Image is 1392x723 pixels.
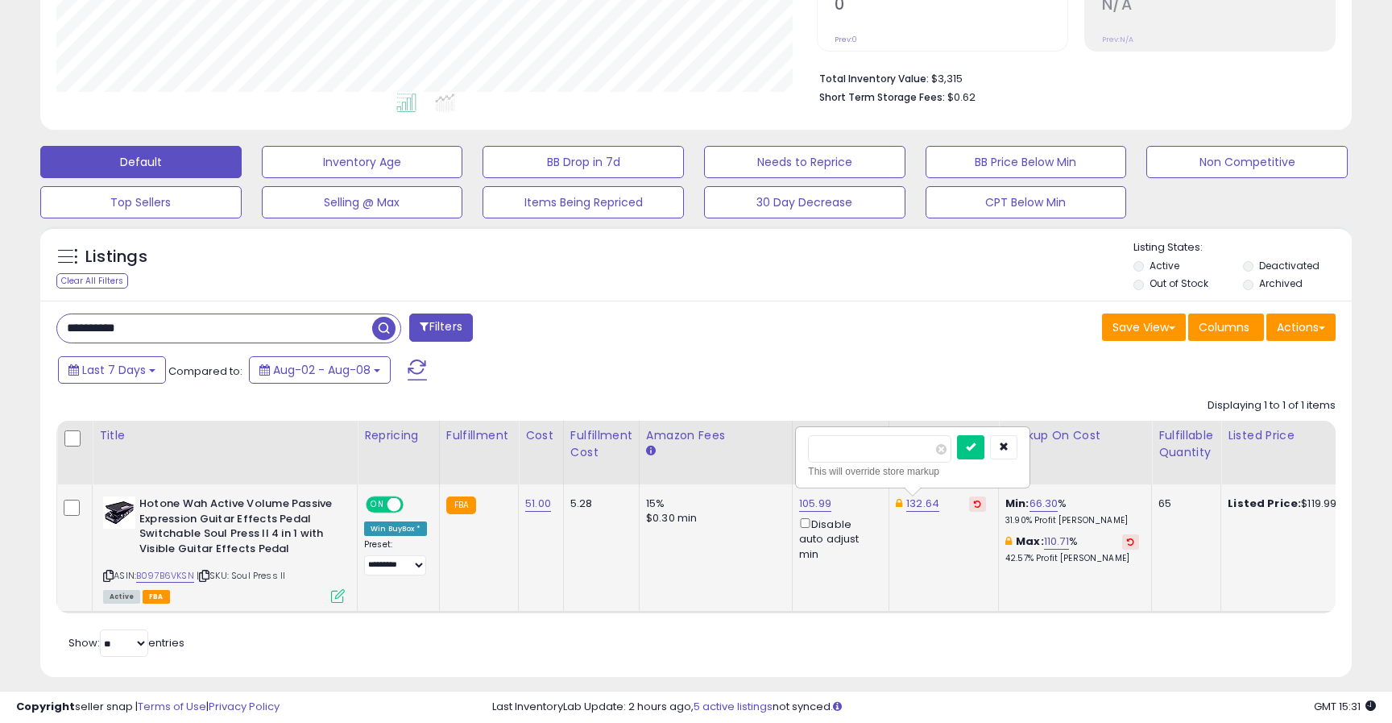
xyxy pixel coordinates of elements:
[197,569,285,582] span: | SKU: Soul Press II
[525,427,557,444] div: Cost
[1228,496,1301,511] b: Listed Price:
[1228,427,1367,444] div: Listed Price
[1146,146,1348,178] button: Non Competitive
[492,700,1376,715] div: Last InventoryLab Update: 2 hours ago, not synced.
[1208,398,1336,413] div: Displaying 1 to 1 of 1 items
[835,35,857,44] small: Prev: 0
[1228,497,1361,511] div: $119.99
[1127,538,1134,546] i: Revert to store-level Max Markup
[1150,276,1208,290] label: Out of Stock
[646,427,785,444] div: Amazon Fees
[1005,497,1139,526] div: %
[364,427,433,444] div: Repricing
[143,590,170,604] span: FBA
[1005,553,1139,564] p: 42.57% Profit [PERSON_NAME]
[1005,534,1139,564] div: %
[139,497,335,560] b: Hotone Wah Active Volume Passive Expression Guitar Effects Pedal Switchable Soul Press II 4 in 1 ...
[1314,699,1376,714] span: 2025-08-16 15:31 GMT
[262,186,463,218] button: Selling @ Max
[85,246,147,268] h5: Listings
[704,186,905,218] button: 30 Day Decrease
[1199,319,1249,335] span: Columns
[570,497,627,511] div: 5.28
[819,68,1324,87] li: $3,315
[646,497,780,511] div: 15%
[1102,35,1133,44] small: Prev: N/A
[1005,427,1145,444] div: Markup on Cost
[1188,314,1264,341] button: Columns
[646,511,780,526] div: $0.30 min
[103,497,345,601] div: ASIN:
[136,569,194,583] a: B097B6VKSN
[273,362,371,378] span: Aug-02 - Aug-08
[1005,536,1012,546] i: This overrides the store level max markup for this listing
[103,590,140,604] span: All listings currently available for purchase on Amazon
[138,699,206,714] a: Terms of Use
[409,314,472,342] button: Filters
[694,699,773,714] a: 5 active listings
[58,356,166,384] button: Last 7 Days
[1158,497,1208,511] div: 65
[364,521,427,536] div: Win BuyBox *
[926,186,1127,218] button: CPT Below Min
[16,699,75,714] strong: Copyright
[446,497,476,514] small: FBA
[799,515,876,562] div: Disable auto adjust min
[1005,515,1139,526] p: 31.90% Profit [PERSON_NAME]
[40,146,242,178] button: Default
[646,444,656,459] small: Amazon Fees.
[168,364,242,379] span: Compared to:
[570,427,632,461] div: Fulfillment Cost
[819,72,929,85] b: Total Inventory Value:
[103,497,135,529] img: 41T6ATLYNAL._SL40_.jpg
[483,146,684,178] button: BB Drop in 7d
[1158,427,1214,461] div: Fulfillable Quantity
[799,496,831,512] a: 105.99
[401,498,427,512] span: OFF
[82,362,146,378] span: Last 7 Days
[262,146,463,178] button: Inventory Age
[367,498,387,512] span: ON
[56,273,128,289] div: Clear All Filters
[249,356,391,384] button: Aug-02 - Aug-08
[16,700,280,715] div: seller snap | |
[99,427,350,444] div: Title
[483,186,684,218] button: Items Being Repriced
[1259,276,1303,290] label: Archived
[1133,240,1351,256] p: Listing States:
[819,90,945,104] b: Short Term Storage Fees:
[1016,534,1044,549] b: Max:
[906,496,939,512] a: 132.64
[525,496,551,512] a: 51.00
[446,427,512,444] div: Fulfillment
[364,539,427,575] div: Preset:
[68,635,184,650] span: Show: entries
[808,463,1017,480] div: This will override store markup
[1259,259,1319,272] label: Deactivated
[1029,496,1058,512] a: 66.30
[1044,534,1069,550] a: 110.71
[40,186,242,218] button: Top Sellers
[1266,314,1336,341] button: Actions
[947,89,976,105] span: $0.62
[1102,314,1186,341] button: Save View
[209,699,280,714] a: Privacy Policy
[999,421,1152,484] th: The percentage added to the cost of goods (COGS) that forms the calculator for Min & Max prices.
[1005,496,1029,511] b: Min:
[1150,259,1179,272] label: Active
[926,146,1127,178] button: BB Price Below Min
[704,146,905,178] button: Needs to Reprice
